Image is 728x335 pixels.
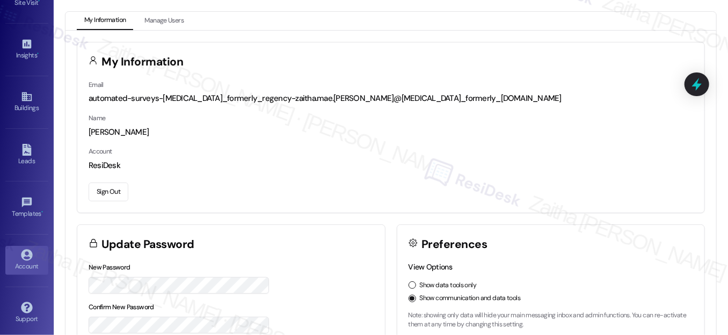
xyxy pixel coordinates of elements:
[89,127,693,138] div: [PERSON_NAME]
[89,93,693,104] div: automated-surveys-[MEDICAL_DATA]_formerly_regency-zaitha.mae.[PERSON_NAME]@[MEDICAL_DATA]_formerl...
[37,50,39,57] span: •
[89,114,106,122] label: Name
[409,311,694,330] p: Note: showing only data will hide your main messaging inbox and admin functions. You can re-activ...
[102,239,194,250] h3: Update Password
[89,81,104,89] label: Email
[5,88,48,116] a: Buildings
[41,208,43,216] span: •
[420,294,521,303] label: Show communication and data tools
[89,303,154,311] label: Confirm New Password
[5,298,48,327] a: Support
[89,183,128,201] button: Sign Out
[420,281,477,290] label: Show data tools only
[5,193,48,222] a: Templates •
[77,12,133,30] button: My Information
[89,160,693,171] div: ResiDesk
[5,141,48,170] a: Leads
[89,263,130,272] label: New Password
[421,239,487,250] h3: Preferences
[137,12,191,30] button: Manage Users
[5,246,48,275] a: Account
[89,147,112,156] label: Account
[102,56,184,68] h3: My Information
[409,262,453,272] label: View Options
[5,35,48,64] a: Insights •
